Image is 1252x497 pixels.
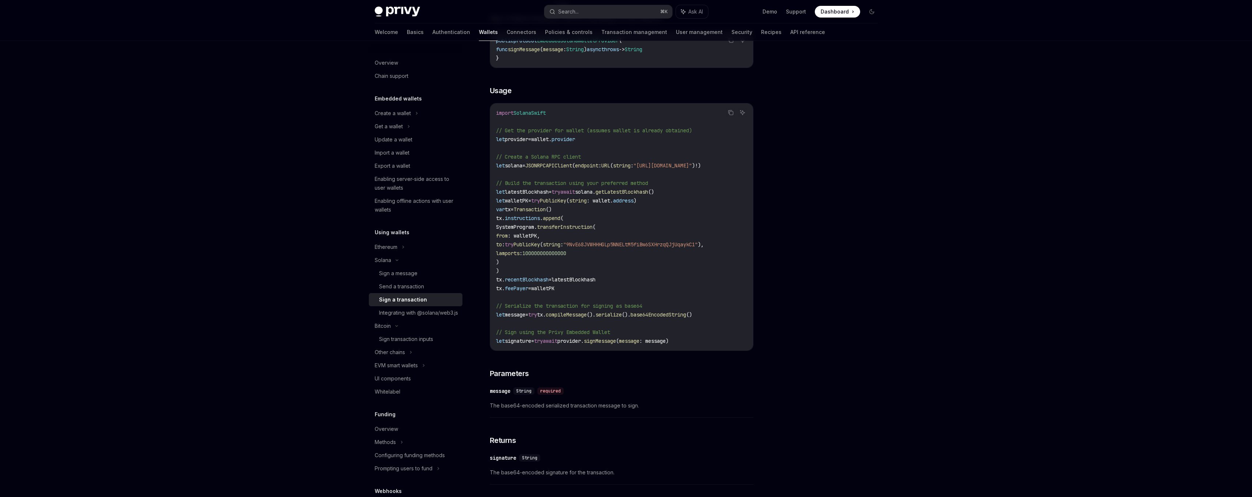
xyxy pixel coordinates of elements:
[375,243,397,251] div: Ethereum
[496,215,505,221] span: tx.
[496,268,499,274] span: )
[369,385,462,398] a: Whitelabel
[369,306,462,319] a: Integrating with @solana/web3.js
[505,136,528,143] span: provider
[375,7,420,17] img: dark logo
[507,23,536,41] a: Connectors
[688,8,703,15] span: Ask AI
[531,197,540,204] span: try
[379,295,427,304] div: Sign a transaction
[369,172,462,194] a: Enabling server-side access to user wallets
[490,401,753,410] span: The base64-encoded serialized transaction message to sign.
[543,215,560,221] span: append
[790,23,825,41] a: API reference
[595,189,648,195] span: getLatestBlockhash
[575,189,595,195] span: solana.
[552,189,560,195] span: try
[563,241,698,248] span: "9NvE68JVWHHHGLp5NNELtM5fiBw6SXHrzqQJjUqaykC1"
[496,55,499,61] span: }
[866,6,878,18] button: Toggle dark mode
[593,224,595,230] span: (
[540,215,543,221] span: .
[544,5,672,18] button: Search...⌘K
[490,435,516,445] span: Returns
[496,285,505,292] span: tx.
[375,135,412,144] div: Update a wallet
[496,189,505,195] span: let
[566,46,584,53] span: String
[375,322,391,330] div: Bitcoin
[540,197,566,204] span: PublicKey
[601,23,667,41] a: Transaction management
[369,293,462,306] a: Sign a transaction
[375,410,396,419] h5: Funding
[490,454,516,462] div: signature
[610,162,613,169] span: (
[514,110,546,116] span: SolanaSwift
[375,122,403,131] div: Get a wallet
[546,311,587,318] span: compileMessage
[598,162,601,169] span: :
[557,338,584,344] span: provider.
[537,311,546,318] span: tx.
[786,8,806,15] a: Support
[490,86,512,96] span: Usage
[496,136,505,143] span: let
[601,46,619,53] span: throws
[496,338,505,344] span: let
[522,250,566,257] span: 100000000000000
[375,438,396,447] div: Methods
[619,338,639,344] span: message
[572,162,575,169] span: (
[761,23,782,41] a: Recipes
[543,46,563,53] span: message
[375,361,418,370] div: EVM smart wallets
[375,58,398,67] div: Overview
[505,206,511,213] span: tx
[543,338,557,344] span: await
[563,46,566,53] span: :
[619,46,625,53] span: ->
[375,256,391,265] div: Solana
[369,372,462,385] a: UI components
[496,110,514,116] span: import
[552,276,595,283] span: latestBlockhash
[552,136,575,143] span: provider
[549,276,552,283] span: =
[537,387,564,395] div: required
[375,464,432,473] div: Prompting users to fund
[379,308,458,317] div: Integrating with @solana/web3.js
[815,6,860,18] a: Dashboard
[698,162,701,169] span: )
[763,8,777,15] a: Demo
[660,9,668,15] span: ⌘ K
[676,23,723,41] a: User management
[695,162,698,169] span: !
[505,189,549,195] span: latestBlockhash
[379,335,433,344] div: Sign transaction inputs
[587,197,613,204] span: : wallet.
[560,241,563,248] span: :
[738,108,747,117] button: Ask AI
[631,311,686,318] span: base64EncodedString
[575,162,598,169] span: endpoint
[648,189,654,195] span: ()
[686,311,692,318] span: ()
[505,215,540,221] span: instructions
[505,338,531,344] span: signature
[375,94,422,103] h5: Embedded wallets
[528,311,537,318] span: try
[584,338,616,344] span: signMessage
[511,206,514,213] span: =
[375,348,405,357] div: Other chains
[560,215,563,221] span: (
[528,285,531,292] span: =
[522,162,525,169] span: =
[505,197,528,204] span: walletPK
[545,23,593,41] a: Policies & controls
[587,46,601,53] span: async
[531,285,555,292] span: walletPK
[369,422,462,436] a: Overview
[540,241,543,248] span: (
[616,338,619,344] span: (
